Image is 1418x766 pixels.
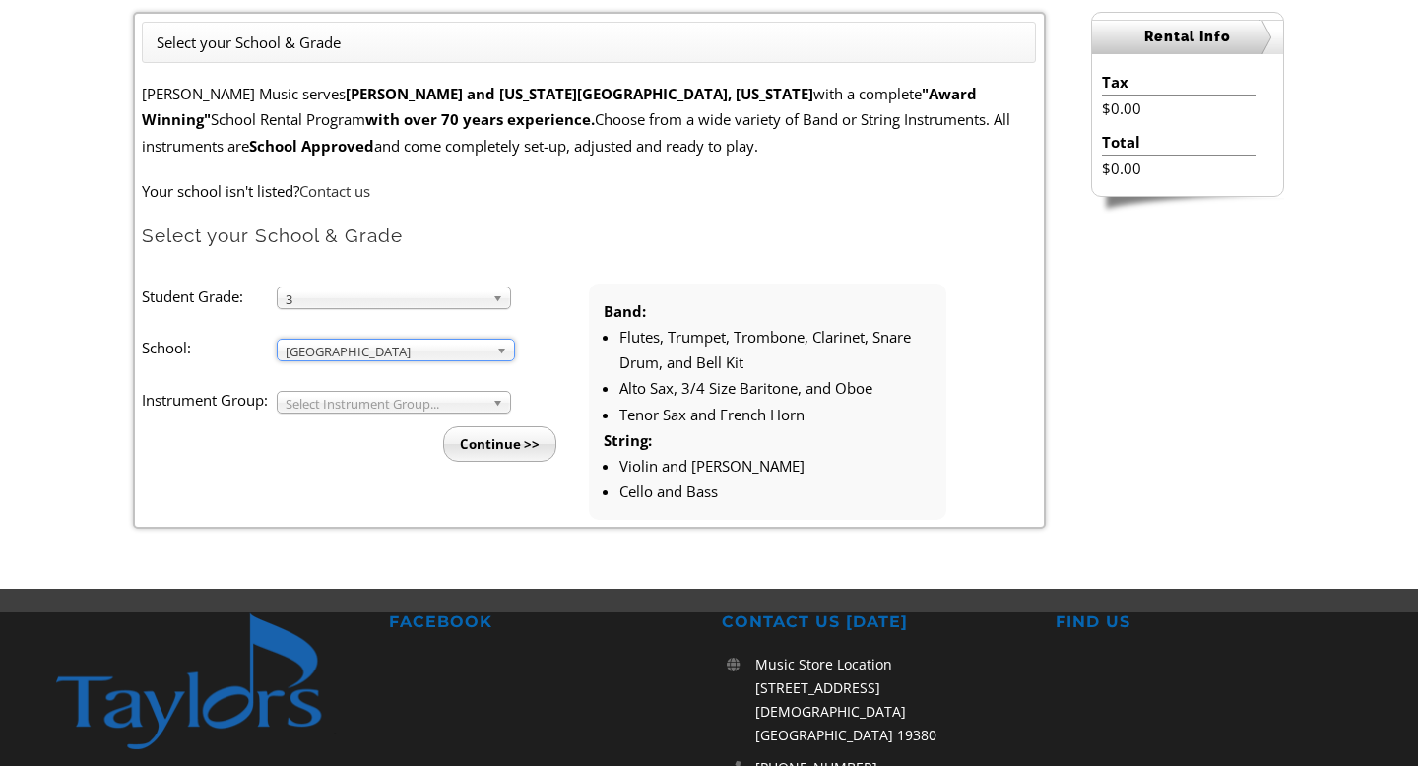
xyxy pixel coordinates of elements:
img: sidebar-footer.png [1091,197,1284,215]
h2: FACEBOOK [389,612,696,633]
p: Music Store Location [STREET_ADDRESS][DEMOGRAPHIC_DATA] [GEOGRAPHIC_DATA] 19380 [755,653,1029,746]
li: Cello and Bass [619,479,932,504]
label: School: [142,335,276,360]
h2: Rental Info [1092,20,1283,54]
h2: Select your School & Grade [142,223,1036,248]
label: Instrument Group: [142,387,276,413]
h2: FIND US [1056,612,1363,633]
a: Contact us [299,181,370,201]
img: footer-logo [55,612,362,751]
li: Violin and [PERSON_NAME] [619,453,932,479]
strong: with over 70 years experience. [365,109,595,129]
strong: [PERSON_NAME] and [US_STATE][GEOGRAPHIC_DATA], [US_STATE] [346,84,813,103]
p: Your school isn't listed? [142,178,1036,204]
p: [PERSON_NAME] Music serves with a complete School Rental Program Choose from a wide variety of Ba... [142,81,1036,159]
span: Select Instrument Group... [286,392,484,415]
span: [GEOGRAPHIC_DATA] [286,340,488,363]
li: Tax [1102,69,1255,96]
li: Select your School & Grade [157,30,341,55]
li: Alto Sax, 3/4 Size Baritone, and Oboe [619,375,932,401]
li: Total [1102,129,1255,156]
label: Student Grade: [142,284,276,309]
li: $0.00 [1102,96,1255,121]
h2: CONTACT US [DATE] [722,612,1029,633]
li: Tenor Sax and French Horn [619,402,932,427]
input: Continue >> [443,426,556,462]
strong: Band: [604,301,646,321]
li: Flutes, Trumpet, Trombone, Clarinet, Snare Drum, and Bell Kit [619,324,932,376]
strong: School Approved [249,136,374,156]
strong: String: [604,430,652,450]
span: 3 [286,287,484,311]
li: $0.00 [1102,156,1255,181]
